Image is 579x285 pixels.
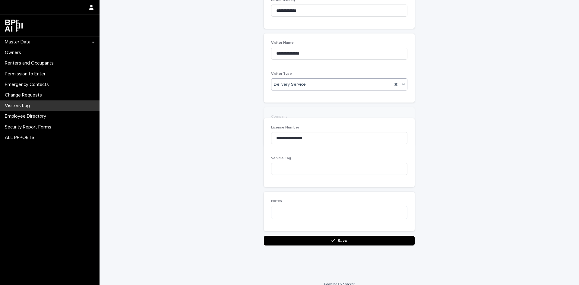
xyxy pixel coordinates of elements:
[274,81,306,88] span: Delivery Service
[2,82,54,87] p: Emergency Contacts
[337,239,347,243] span: Save
[271,199,282,203] span: Notes
[271,115,287,119] span: Company
[2,71,50,77] p: Permission to Enter
[2,103,35,109] p: Visitors Log
[2,60,59,66] p: Renters and Occupants
[2,124,56,130] p: Security Report Forms
[271,72,292,76] span: Visitor Type
[2,113,51,119] p: Employee Directory
[264,236,415,245] button: Save
[271,126,299,129] span: License Number
[271,157,291,160] span: Vehicle Tag
[5,20,23,32] img: dwgmcNfxSF6WIOOXiGgu
[271,41,294,45] span: Visitor Name
[2,50,26,55] p: Owners
[2,39,35,45] p: Master Data
[2,92,47,98] p: Change Requests
[2,135,39,141] p: ALL REPORTS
